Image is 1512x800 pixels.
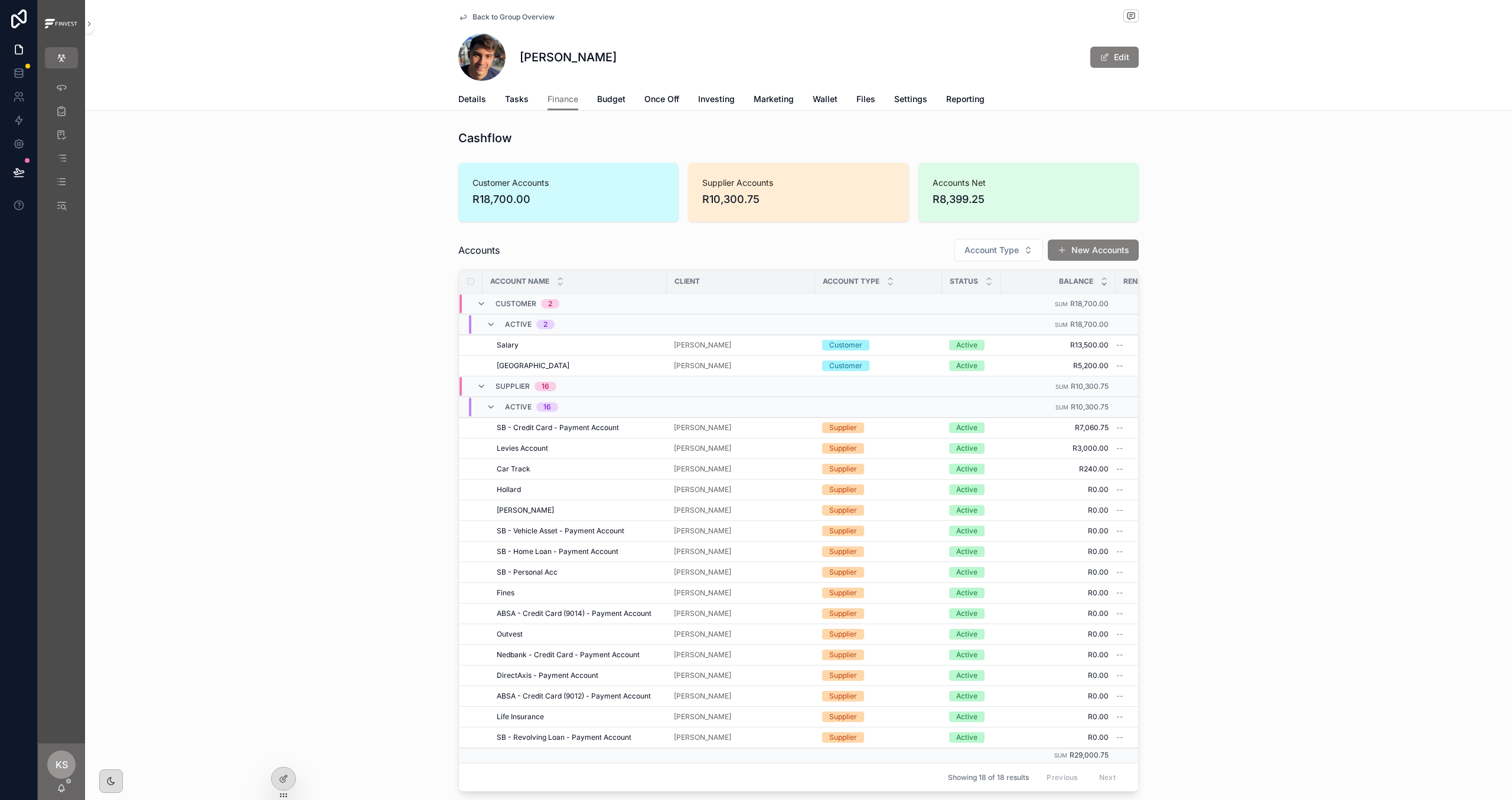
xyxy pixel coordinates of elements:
[674,733,808,742] a: [PERSON_NAME]
[497,712,544,722] span: Life Insurance
[1116,712,1190,722] a: --
[674,444,731,453] span: [PERSON_NAME]
[956,484,977,495] div: Active
[497,444,660,453] a: Levies Account
[949,712,993,722] a: Active
[45,19,78,29] img: App logo
[497,547,660,556] a: SB - Home Loan - Payment Account
[829,464,857,474] div: Supplier
[497,609,651,618] span: ABSA - Credit Card (9014) - Payment Account
[856,88,875,112] a: Files
[829,650,857,660] div: Supplier
[1008,444,1109,453] a: R3,000.00
[505,320,532,329] span: Active
[1116,609,1190,618] a: --
[674,568,731,577] a: [PERSON_NAME]
[956,712,977,722] div: Active
[829,629,857,640] div: Supplier
[956,360,977,371] div: Active
[1008,691,1109,701] span: R0.00
[1116,340,1123,350] span: --
[956,505,977,516] div: Active
[949,464,993,474] a: Active
[1008,650,1109,660] a: R0.00
[497,588,514,598] span: Fines
[956,732,977,743] div: Active
[674,485,808,494] a: [PERSON_NAME]
[674,712,808,722] a: [PERSON_NAME]
[1008,464,1109,474] a: R240.00
[956,340,977,350] div: Active
[823,277,879,286] span: Account Type
[1116,733,1123,742] span: --
[674,464,731,474] a: [PERSON_NAME]
[1008,733,1109,742] a: R0.00
[1116,629,1123,639] span: --
[829,588,857,598] div: Supplier
[829,732,857,743] div: Supplier
[674,547,731,556] a: [PERSON_NAME]
[543,402,551,412] div: 16
[1055,322,1068,328] small: Sum
[829,567,857,578] div: Supplier
[497,691,651,701] span: ABSA - Credit Card (9012) - Payment Account
[674,464,808,474] a: [PERSON_NAME]
[674,671,808,680] a: [PERSON_NAME]
[1116,568,1123,577] span: --
[674,526,731,536] a: [PERSON_NAME]
[674,650,731,660] span: [PERSON_NAME]
[949,526,993,536] a: Active
[1008,547,1109,556] a: R0.00
[548,88,578,111] a: Finance
[822,567,935,578] a: Supplier
[1070,299,1109,308] span: R18,700.00
[1116,588,1190,598] a: --
[1116,671,1190,680] a: --
[822,691,935,701] a: Supplier
[956,422,977,433] div: Active
[496,299,536,309] span: Customer
[674,547,808,556] a: [PERSON_NAME]
[949,360,993,371] a: Active
[822,588,935,598] a: Supplier
[822,505,935,516] a: Supplier
[1008,629,1109,639] a: R0.00
[698,93,735,105] span: Investing
[954,239,1043,261] button: Select Button
[497,361,660,371] a: [GEOGRAPHIC_DATA]
[1116,712,1123,722] span: --
[702,191,894,208] span: R10,300.75
[674,691,808,701] a: [PERSON_NAME]
[1008,340,1109,350] a: R13,500.00
[1116,691,1123,701] span: --
[1008,588,1109,598] span: R0.00
[702,177,894,189] span: Supplier Accounts
[1008,506,1109,515] a: R0.00
[674,712,731,722] a: [PERSON_NAME]
[472,12,555,22] span: Back to Group Overview
[1008,712,1109,722] a: R0.00
[674,361,808,371] a: [PERSON_NAME]
[1116,506,1123,515] span: --
[1008,361,1109,371] span: R5,200.00
[674,588,808,598] a: [PERSON_NAME]
[543,320,548,329] div: 2
[1048,240,1139,261] a: New Accounts
[497,671,598,680] span: DirectAxis - Payment Account
[505,93,529,105] span: Tasks
[949,546,993,557] a: Active
[674,361,731,371] span: [PERSON_NAME]
[458,93,486,105] span: Details
[1116,464,1123,474] span: --
[458,88,486,112] a: Details
[1116,340,1190,350] a: --
[946,93,985,105] span: Reporting
[458,243,500,257] span: Accounts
